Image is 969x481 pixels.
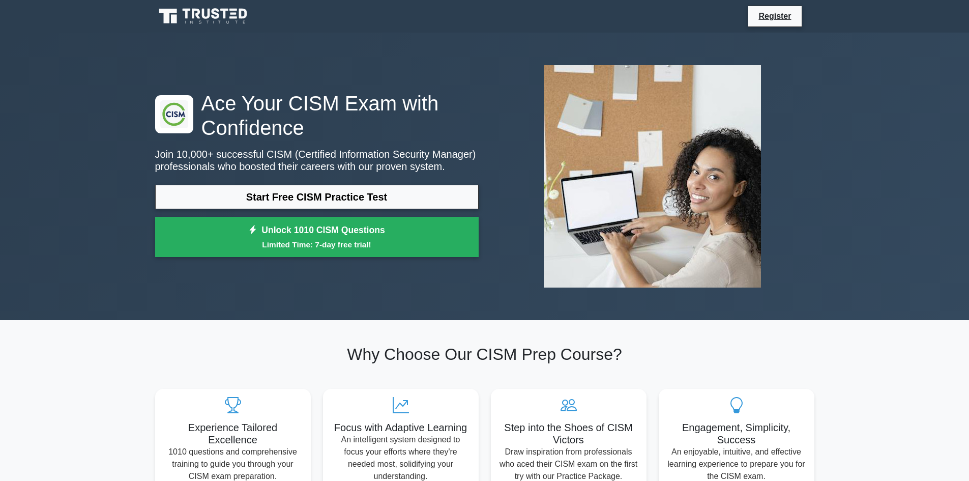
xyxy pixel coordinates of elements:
[155,217,479,258] a: Unlock 1010 CISM QuestionsLimited Time: 7-day free trial!
[667,421,806,446] h5: Engagement, Simplicity, Success
[752,10,797,22] a: Register
[331,421,471,434] h5: Focus with Adaptive Learning
[155,345,814,364] h2: Why Choose Our CISM Prep Course?
[499,421,638,446] h5: Step into the Shoes of CISM Victors
[163,421,303,446] h5: Experience Tailored Excellence
[168,239,466,250] small: Limited Time: 7-day free trial!
[155,148,479,173] p: Join 10,000+ successful CISM (Certified Information Security Manager) professionals who boosted t...
[155,91,479,140] h1: Ace Your CISM Exam with Confidence
[155,185,479,209] a: Start Free CISM Practice Test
